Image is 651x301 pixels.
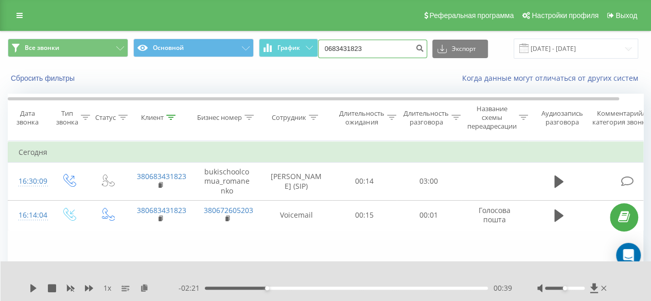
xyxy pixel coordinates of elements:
[25,44,59,52] span: Все звонки
[265,286,269,290] div: Accessibility label
[397,163,461,201] td: 03:00
[137,171,186,181] a: 380683431823
[260,163,332,201] td: [PERSON_NAME] (SIP)
[563,286,567,290] div: Accessibility label
[103,283,111,293] span: 1 x
[616,243,641,268] div: Open Intercom Messenger
[133,39,254,57] button: Основной
[277,44,300,51] span: График
[462,73,643,83] a: Когда данные могут отличаться от других систем
[493,283,512,293] span: 00:39
[332,200,397,230] td: 00:15
[403,109,449,127] div: Длительность разговора
[467,104,516,131] div: Название схемы переадресации
[197,113,242,122] div: Бизнес номер
[432,40,488,58] button: Экспорт
[8,39,128,57] button: Все звонки
[95,113,116,122] div: Статус
[8,74,80,83] button: Сбросить фильтры
[179,283,205,293] span: - 02:21
[397,200,461,230] td: 00:01
[204,205,253,215] a: 380672605203
[339,109,384,127] div: Длительность ожидания
[615,11,637,20] span: Выход
[259,39,318,57] button: График
[532,11,599,20] span: Настройки профиля
[429,11,514,20] span: Реферальная программа
[537,109,587,127] div: Аудиозапись разговора
[8,109,46,127] div: Дата звонка
[137,205,186,215] a: 380683431823
[19,205,39,225] div: 16:14:04
[332,163,397,201] td: 00:14
[591,109,651,127] div: Комментарий/категория звонка
[461,200,528,230] td: Голосова пошта
[141,113,164,122] div: Клиент
[19,171,39,191] div: 16:30:09
[56,109,78,127] div: Тип звонка
[193,163,260,201] td: bukischoolcomua_romanenko
[318,40,427,58] input: Поиск по номеру
[260,200,332,230] td: Voicemail
[272,113,306,122] div: Сотрудник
